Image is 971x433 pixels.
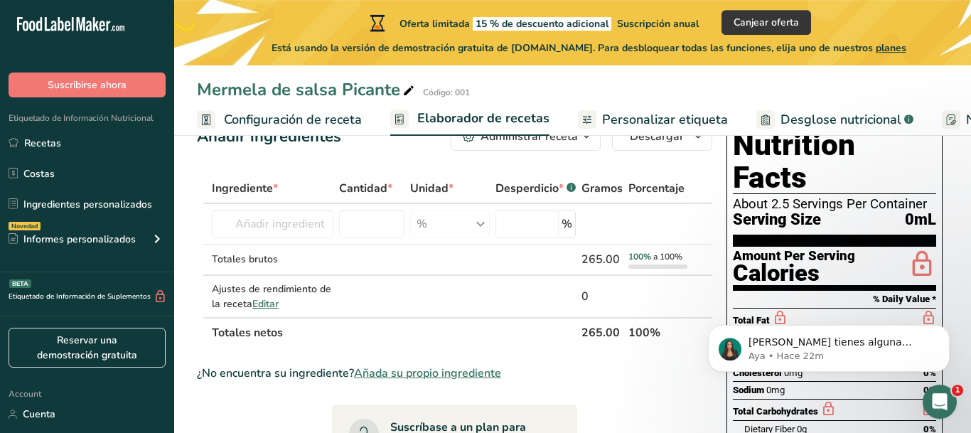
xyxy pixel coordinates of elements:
[9,279,31,288] div: BETA
[367,14,699,31] div: Oferta limitada
[473,17,611,31] span: 15 % de descuento adicional
[417,109,549,128] span: Elaborador de recetas
[653,251,682,262] span: a 100%
[495,180,576,197] div: Desperdicio
[733,129,936,194] h1: Nutrition Facts
[721,10,811,35] button: Canjear oferta
[579,317,626,347] th: 265.00
[733,211,821,229] span: Serving Size
[9,73,166,97] button: Suscribirse ahora
[390,102,549,137] a: Elaborador de recetas
[952,385,963,396] span: 1
[905,211,936,229] span: 0mL
[48,77,127,92] span: Suscribirse ahora
[197,77,417,102] div: Mermela de salsa Picante
[733,291,936,308] section: % Daily Value *
[578,104,728,136] a: Personalizar etiqueta
[626,317,690,347] th: 100%
[272,41,906,55] span: Está usando la versión de demostración gratuita de [DOMAIN_NAME]. Para desbloquear todas las func...
[602,110,728,129] span: Personalizar etiqueta
[209,317,579,347] th: Totales netos
[212,180,278,197] span: Ingrediente
[687,295,971,395] iframe: Intercom notifications mensaje
[9,328,166,368] a: Reservar una demostración gratuita
[581,251,623,268] div: 265.00
[212,282,333,311] div: Ajustes de rendimiento de la receta
[481,128,578,145] div: Administrar receta
[733,263,855,284] div: Calories
[252,297,279,311] span: Editar
[197,104,362,136] a: Configuración de receta
[733,250,855,263] div: Amount Per Serving
[734,15,799,30] span: Canjear oferta
[628,251,651,262] span: 100%
[628,180,685,197] span: Porcentaje
[581,180,623,197] span: Gramos
[339,180,392,197] span: Cantidad
[756,104,913,136] a: Desglose nutricional
[876,41,906,55] span: planes
[212,210,333,238] input: Añadir ingrediente
[733,406,818,417] span: Total Carbohydrates
[354,365,501,382] span: Añada su propio ingrediente
[780,110,901,129] span: Desglose nutricional
[197,125,341,149] div: Añadir ingredientes
[423,86,470,99] div: Código: 001
[451,122,601,151] button: Administrar receta
[212,252,333,267] div: Totales brutos
[612,122,712,151] button: Descargar
[617,17,699,31] span: Suscripción anual
[9,232,136,247] div: Informes personalizados
[923,385,957,419] iframe: Intercom live chat
[410,180,454,197] span: Unidad
[733,197,936,211] div: About 2.5 Servings Per Container
[581,288,623,305] div: 0
[630,128,684,145] span: Descargar
[197,365,712,382] div: ¿No encuentra su ingrediente?
[9,222,41,230] div: Novedad
[224,110,362,129] span: Configuración de receta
